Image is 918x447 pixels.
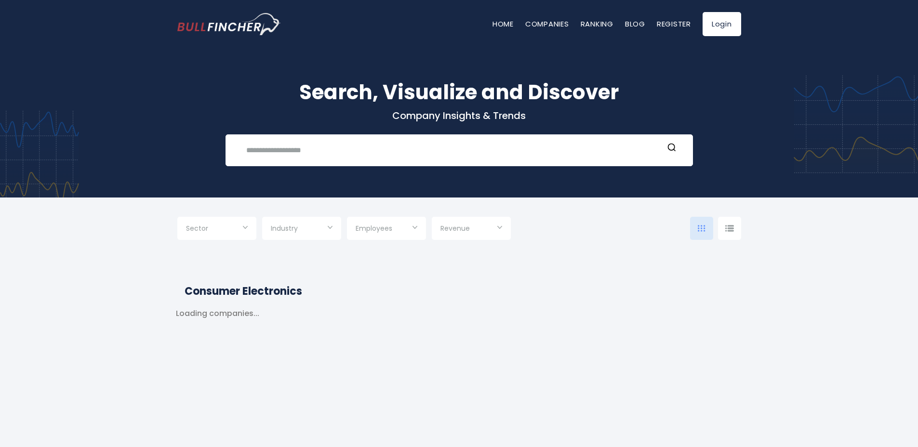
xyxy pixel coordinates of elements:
[271,224,298,233] span: Industry
[356,221,417,238] input: Selection
[665,143,678,155] button: Search
[703,12,741,36] a: Login
[440,221,502,238] input: Selection
[177,13,281,35] a: Go to homepage
[185,283,734,299] h2: Consumer Electronics
[492,19,514,29] a: Home
[657,19,691,29] a: Register
[698,225,705,232] img: icon-comp-grid.svg
[356,224,392,233] span: Employees
[525,19,569,29] a: Companies
[177,13,281,35] img: bullfincher logo
[725,225,734,232] img: icon-comp-list-view.svg
[186,221,248,238] input: Selection
[186,224,208,233] span: Sector
[177,109,741,122] p: Company Insights & Trends
[581,19,613,29] a: Ranking
[440,224,470,233] span: Revenue
[625,19,645,29] a: Blog
[177,77,741,107] h1: Search, Visualize and Discover
[271,221,333,238] input: Selection
[176,309,259,427] div: Loading companies...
